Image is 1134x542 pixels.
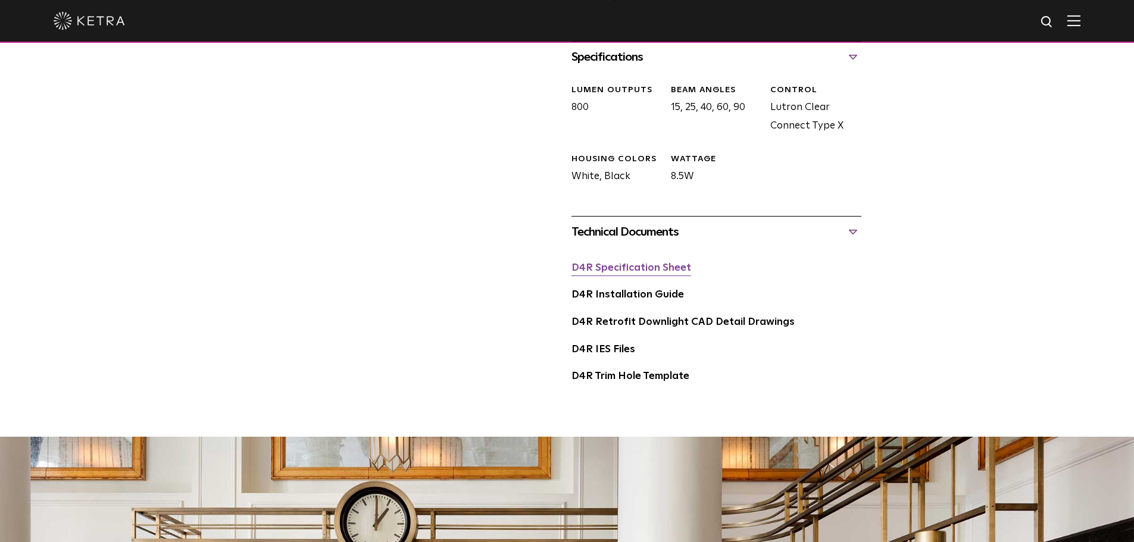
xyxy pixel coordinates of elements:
div: WATTAGE [671,153,761,165]
div: 15, 25, 40, 60, 90 [662,84,761,136]
a: D4R Trim Hole Template [571,371,689,381]
div: 800 [563,84,662,136]
div: Lutron Clear Connect Type X [761,84,861,136]
div: 8.5W [662,153,761,186]
div: LUMEN OUTPUTS [571,84,662,96]
div: White, Black [563,153,662,186]
img: ketra-logo-2019-white [54,12,125,30]
div: CONTROL [770,84,861,96]
a: D4R Retrofit Downlight CAD Detail Drawings [571,317,795,327]
div: Technical Documents [571,223,861,242]
a: D4R IES Files [571,344,635,355]
div: Specifications [571,48,861,67]
a: D4R Installation Guide [571,290,684,300]
img: search icon [1040,15,1055,30]
div: Beam Angles [671,84,761,96]
div: HOUSING COLORS [571,153,662,165]
img: Hamburger%20Nav.svg [1067,15,1080,26]
a: D4R Specification Sheet [571,263,691,273]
